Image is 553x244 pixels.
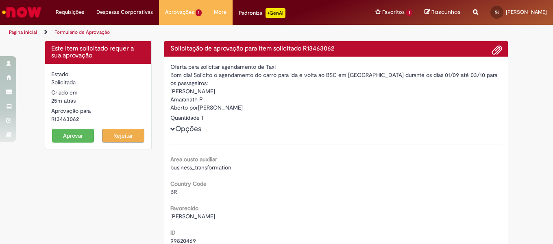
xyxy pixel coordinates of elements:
h4: Solicitação de aprovação para Item solicitado R13463062 [170,45,502,53]
img: ServiceNow [1,4,43,20]
a: Formulário de Aprovação [54,29,110,35]
span: Aprovações [165,8,194,16]
span: Favoritos [382,8,405,16]
time: 29/08/2025 16:43:41 [51,97,76,104]
label: Aprovação para [51,107,91,115]
span: BR [170,188,177,196]
span: 25m atrás [51,97,76,104]
div: R13463062 [51,115,145,123]
a: Rascunhos [425,9,461,16]
span: [PERSON_NAME] [506,9,547,15]
span: More [214,8,226,16]
span: 1 [196,9,202,16]
div: Quantidade 1 [170,114,502,122]
button: Aprovar [52,129,94,143]
ul: Trilhas de página [6,25,363,40]
span: Despesas Corporativas [96,8,153,16]
h4: Este Item solicitado requer a sua aprovação [51,45,145,59]
div: Solicitada [51,78,145,86]
div: Oferta para solicitar agendamento de Taxi [170,63,502,71]
div: [PERSON_NAME] [170,87,502,95]
b: Country Code [170,180,207,187]
span: 1 [406,9,412,16]
div: [PERSON_NAME] [170,103,502,114]
div: Amaranath P [170,95,502,103]
b: Favorecido [170,204,198,212]
span: Rascunhos [431,8,461,16]
div: Padroniza [239,8,285,18]
p: +GenAi [266,8,285,18]
b: Area custo auxiliar [170,156,217,163]
div: 29/08/2025 16:43:41 [51,97,145,105]
span: business_transformation [170,164,231,171]
label: Estado [51,70,68,78]
label: Aberto por [170,103,198,112]
a: Página inicial [9,29,37,35]
div: Bom dia! Solicito o agendamento do carro para ida e volta ao BSC em [GEOGRAPHIC_DATA] durante os ... [170,71,502,87]
label: Criado em [51,88,78,97]
span: SJ [495,9,499,15]
button: Rejeitar [102,129,144,143]
b: ID [170,229,176,236]
span: [PERSON_NAME] [170,213,215,220]
span: Requisições [56,8,84,16]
